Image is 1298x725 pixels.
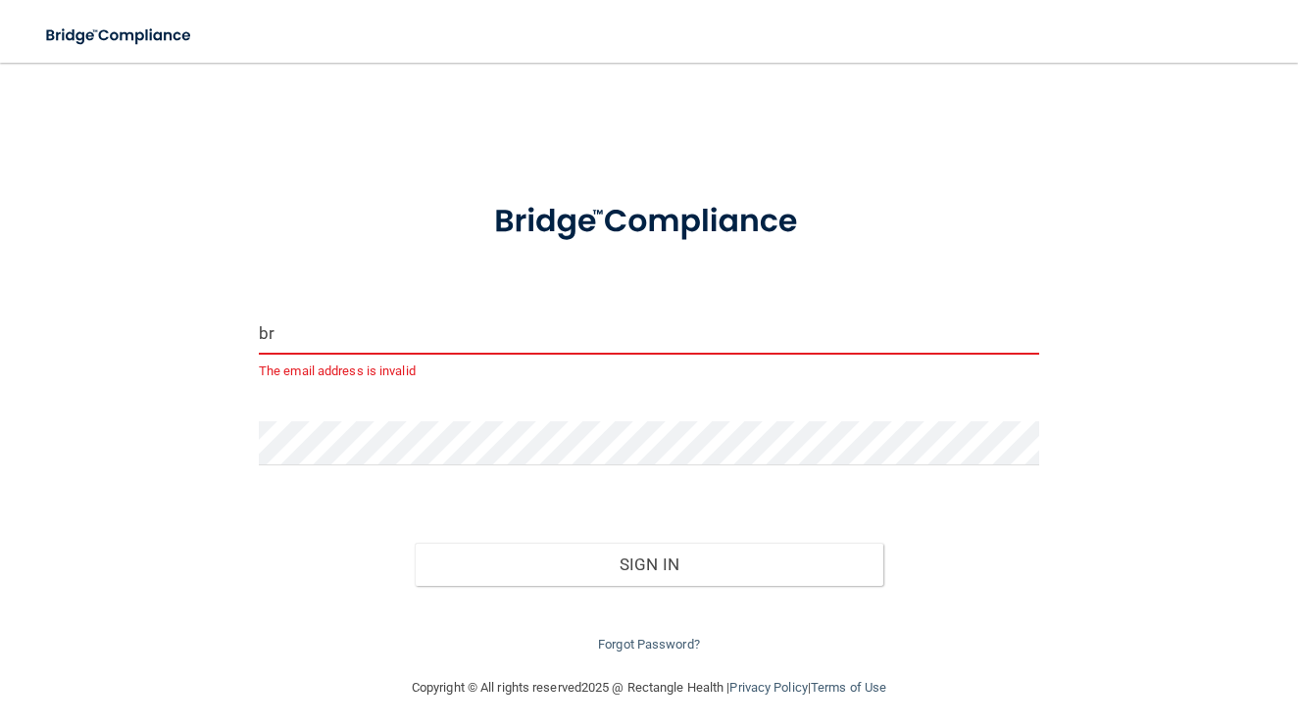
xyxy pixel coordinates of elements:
[29,16,210,56] img: bridge_compliance_login_screen.278c3ca4.svg
[259,360,1039,383] p: The email address is invalid
[598,637,700,652] a: Forgot Password?
[729,680,807,695] a: Privacy Policy
[291,656,1007,719] div: Copyright © All rights reserved 2025 @ Rectangle Health | |
[811,680,886,695] a: Terms of Use
[461,180,836,264] img: bridge_compliance_login_screen.278c3ca4.svg
[415,543,883,586] button: Sign In
[259,311,1039,355] input: Email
